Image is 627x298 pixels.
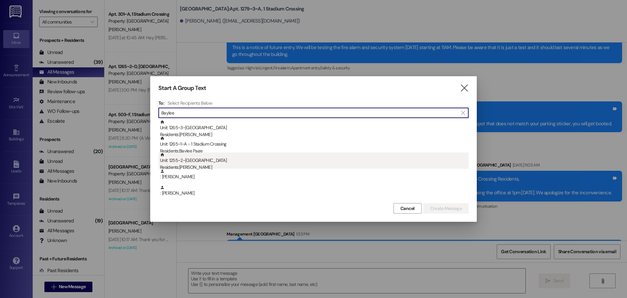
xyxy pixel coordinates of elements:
[460,85,469,92] i: 
[161,108,458,117] input: Search for any contact or apartment
[158,120,469,136] div: Unit: 1265~3~[GEOGRAPHIC_DATA]Residents:[PERSON_NAME]
[160,131,469,138] div: Residents: [PERSON_NAME]
[461,110,465,115] i: 
[160,164,469,171] div: Residents: [PERSON_NAME]
[160,185,469,197] div: : [PERSON_NAME]
[458,108,468,118] button: Clear text
[168,100,212,106] h4: Select Recipients Below
[400,205,415,212] span: Cancel
[158,100,164,106] h3: To:
[158,84,206,92] h3: Start A Group Text
[158,136,469,152] div: Unit: 1265~1~A - 1 Stadium CrossingResidents:Baylee Page
[160,136,469,155] div: Unit: 1265~1~A - 1 Stadium Crossing
[158,152,469,169] div: Unit: 1255~2~[GEOGRAPHIC_DATA]Residents:[PERSON_NAME]
[394,203,422,214] button: Cancel
[158,185,469,202] div: : [PERSON_NAME]
[423,203,469,214] button: Create Message
[160,120,469,138] div: Unit: 1265~3~[GEOGRAPHIC_DATA]
[158,169,469,185] div: : [PERSON_NAME]
[160,169,469,180] div: : [PERSON_NAME]
[160,148,469,154] div: Residents: Baylee Page
[160,152,469,171] div: Unit: 1255~2~[GEOGRAPHIC_DATA]
[430,205,462,212] span: Create Message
